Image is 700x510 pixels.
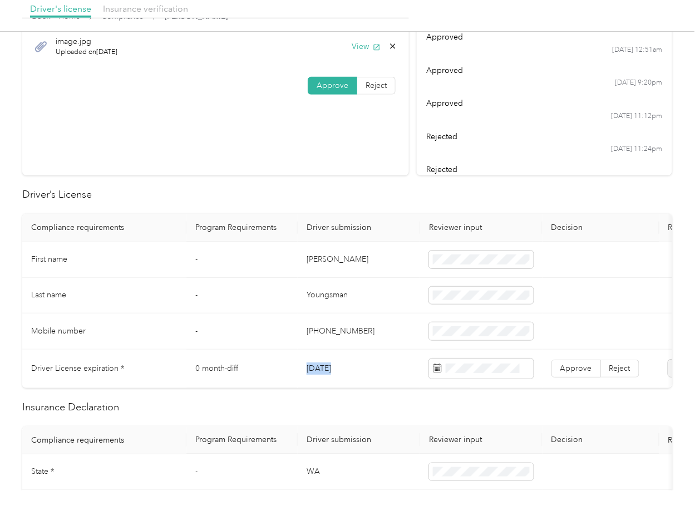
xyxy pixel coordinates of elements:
[56,36,117,47] span: image.jpg
[543,214,659,242] th: Decision
[420,426,543,454] th: Reviewer input
[427,164,663,175] div: rejected
[186,454,298,491] td: -
[186,214,298,242] th: Program Requirements
[609,364,630,373] span: Reject
[420,214,543,242] th: Reviewer input
[22,187,672,202] h2: Driver’s License
[298,313,420,350] td: [PHONE_NUMBER]
[186,350,298,388] td: 0 month-diff
[366,81,387,90] span: Reject
[543,426,659,454] th: Decision
[427,65,663,76] div: approved
[30,3,91,14] span: Driver's license
[22,350,186,388] td: Driver License expiration *
[31,467,54,476] span: State *
[22,278,186,314] td: Last name
[22,454,186,491] td: State *
[615,78,662,88] time: [DATE] 9:20pm
[427,31,663,43] div: approved
[298,454,420,491] td: WA
[31,254,67,264] span: First name
[31,364,124,373] span: Driver License expiration *
[186,242,298,278] td: -
[186,278,298,314] td: -
[352,41,381,52] button: View
[612,45,662,55] time: [DATE] 12:51am
[611,111,662,121] time: [DATE] 11:12pm
[22,242,186,278] td: First name
[103,3,188,14] span: Insurance verification
[22,426,186,454] th: Compliance requirements
[317,81,348,90] span: Approve
[31,290,66,300] span: Last name
[298,350,420,388] td: [DATE]
[560,364,592,373] span: Approve
[298,214,420,242] th: Driver submission
[611,144,662,154] time: [DATE] 11:24pm
[298,242,420,278] td: [PERSON_NAME]
[638,448,700,510] iframe: Everlance-gr Chat Button Frame
[31,326,86,336] span: Mobile number
[427,131,663,143] div: rejected
[186,426,298,454] th: Program Requirements
[22,313,186,350] td: Mobile number
[56,47,117,57] span: Uploaded on [DATE]
[22,400,672,415] h2: Insurance Declaration
[298,426,420,454] th: Driver submission
[298,278,420,314] td: Youngsman
[186,313,298,350] td: -
[22,214,186,242] th: Compliance requirements
[427,97,663,109] div: approved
